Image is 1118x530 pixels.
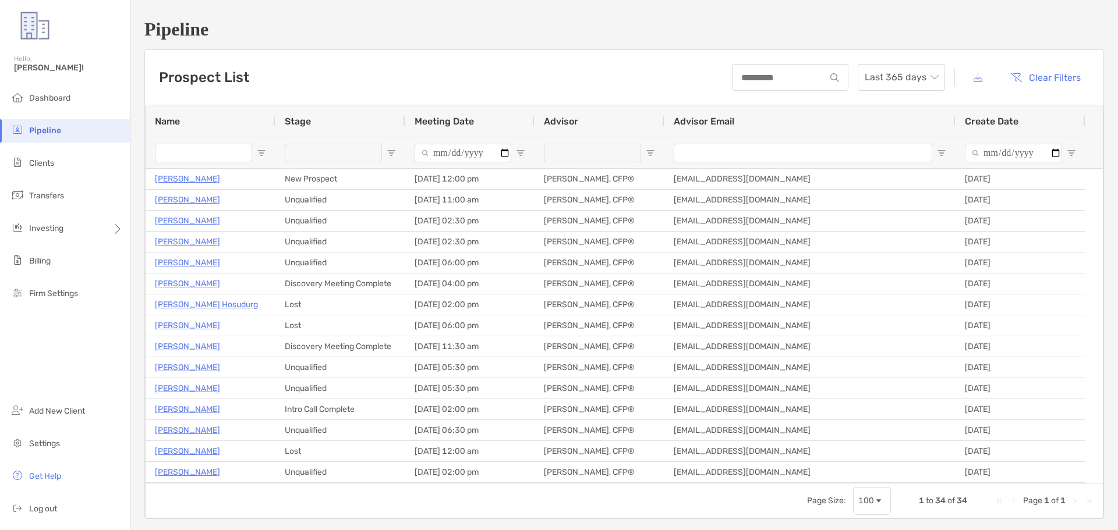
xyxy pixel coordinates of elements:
[405,273,535,294] div: [DATE] 04:00 pm
[155,360,220,375] a: [PERSON_NAME]
[535,336,664,357] div: [PERSON_NAME], CFP®
[956,315,1085,336] div: [DATE]
[957,496,967,506] span: 34
[956,357,1085,378] div: [DATE]
[664,273,956,294] div: [EMAIL_ADDRESS][DOMAIN_NAME]
[664,190,956,210] div: [EMAIL_ADDRESS][DOMAIN_NAME]
[1067,148,1076,158] button: Open Filter Menu
[387,148,396,158] button: Open Filter Menu
[937,148,946,158] button: Open Filter Menu
[956,294,1085,315] div: [DATE]
[155,318,220,333] p: [PERSON_NAME]
[29,471,61,481] span: Get Help
[275,190,405,210] div: Unqualified
[544,116,578,127] span: Advisor
[956,190,1085,210] div: [DATE]
[956,169,1085,189] div: [DATE]
[10,501,24,515] img: logout icon
[807,496,846,506] div: Page Size:
[10,436,24,450] img: settings icon
[405,399,535,419] div: [DATE] 02:00 pm
[10,468,24,482] img: get-help icon
[275,462,405,482] div: Unqualified
[995,496,1004,506] div: First Page
[29,289,78,298] span: Firm Settings
[275,357,405,378] div: Unqualified
[664,378,956,399] div: [EMAIL_ADDRESS][DOMAIN_NAME]
[535,252,664,273] div: [PERSON_NAME], CFP®
[664,420,956,440] div: [EMAIL_ADDRESS][DOMAIN_NAME]
[516,148,525,158] button: Open Filter Menu
[155,234,220,249] p: [PERSON_NAME]
[535,315,664,336] div: [PERSON_NAME], CFP®
[535,273,664,294] div: [PERSON_NAME], CFP®
[535,294,664,315] div: [PERSON_NAME], CFP®
[664,169,956,189] div: [EMAIL_ADDRESS][DOMAIN_NAME]
[664,357,956,378] div: [EMAIL_ADDRESS][DOMAIN_NAME]
[10,90,24,104] img: dashboard icon
[285,116,311,127] span: Stage
[29,126,61,136] span: Pipeline
[144,19,1104,40] h1: Pipeline
[956,462,1085,482] div: [DATE]
[29,93,70,103] span: Dashboard
[1023,496,1042,506] span: Page
[535,169,664,189] div: [PERSON_NAME], CFP®
[275,252,405,273] div: Unqualified
[155,339,220,354] a: [PERSON_NAME]
[275,336,405,357] div: Discovery Meeting Complete
[405,420,535,440] div: [DATE] 06:30 pm
[965,116,1018,127] span: Create Date
[155,297,258,312] a: [PERSON_NAME] Hosudurg
[535,420,664,440] div: [PERSON_NAME], CFP®
[664,399,956,419] div: [EMAIL_ADDRESS][DOMAIN_NAME]
[535,441,664,461] div: [PERSON_NAME], CFP®
[415,116,474,127] span: Meeting Date
[664,462,956,482] div: [EMAIL_ADDRESS][DOMAIN_NAME]
[965,144,1062,162] input: Create Date Filter Input
[155,423,220,437] a: [PERSON_NAME]
[155,172,220,186] p: [PERSON_NAME]
[956,252,1085,273] div: [DATE]
[10,155,24,169] img: clients icon
[405,315,535,336] div: [DATE] 06:00 pm
[664,232,956,252] div: [EMAIL_ADDRESS][DOMAIN_NAME]
[1051,496,1059,506] span: of
[535,232,664,252] div: [PERSON_NAME], CFP®
[155,193,220,207] p: [PERSON_NAME]
[405,441,535,461] div: [DATE] 12:00 am
[853,487,891,515] div: Page Size
[956,273,1085,294] div: [DATE]
[947,496,955,506] span: of
[155,214,220,228] a: [PERSON_NAME]
[155,381,220,396] a: [PERSON_NAME]
[405,252,535,273] div: [DATE] 06:00 pm
[29,158,54,168] span: Clients
[535,378,664,399] div: [PERSON_NAME], CFP®
[535,399,664,419] div: [PERSON_NAME], CFP®
[646,148,655,158] button: Open Filter Menu
[1060,496,1066,506] span: 1
[155,465,220,479] p: [PERSON_NAME]
[535,190,664,210] div: [PERSON_NAME], CFP®
[155,276,220,291] a: [PERSON_NAME]
[29,191,64,201] span: Transfers
[956,336,1085,357] div: [DATE]
[10,123,24,137] img: pipeline icon
[275,294,405,315] div: Lost
[275,378,405,399] div: Unqualified
[664,252,956,273] div: [EMAIL_ADDRESS][DOMAIN_NAME]
[29,504,57,514] span: Log out
[275,441,405,461] div: Lost
[10,403,24,417] img: add_new_client icon
[29,439,60,449] span: Settings
[257,148,266,158] button: Open Filter Menu
[155,116,180,127] span: Name
[405,232,535,252] div: [DATE] 02:30 pm
[535,357,664,378] div: [PERSON_NAME], CFP®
